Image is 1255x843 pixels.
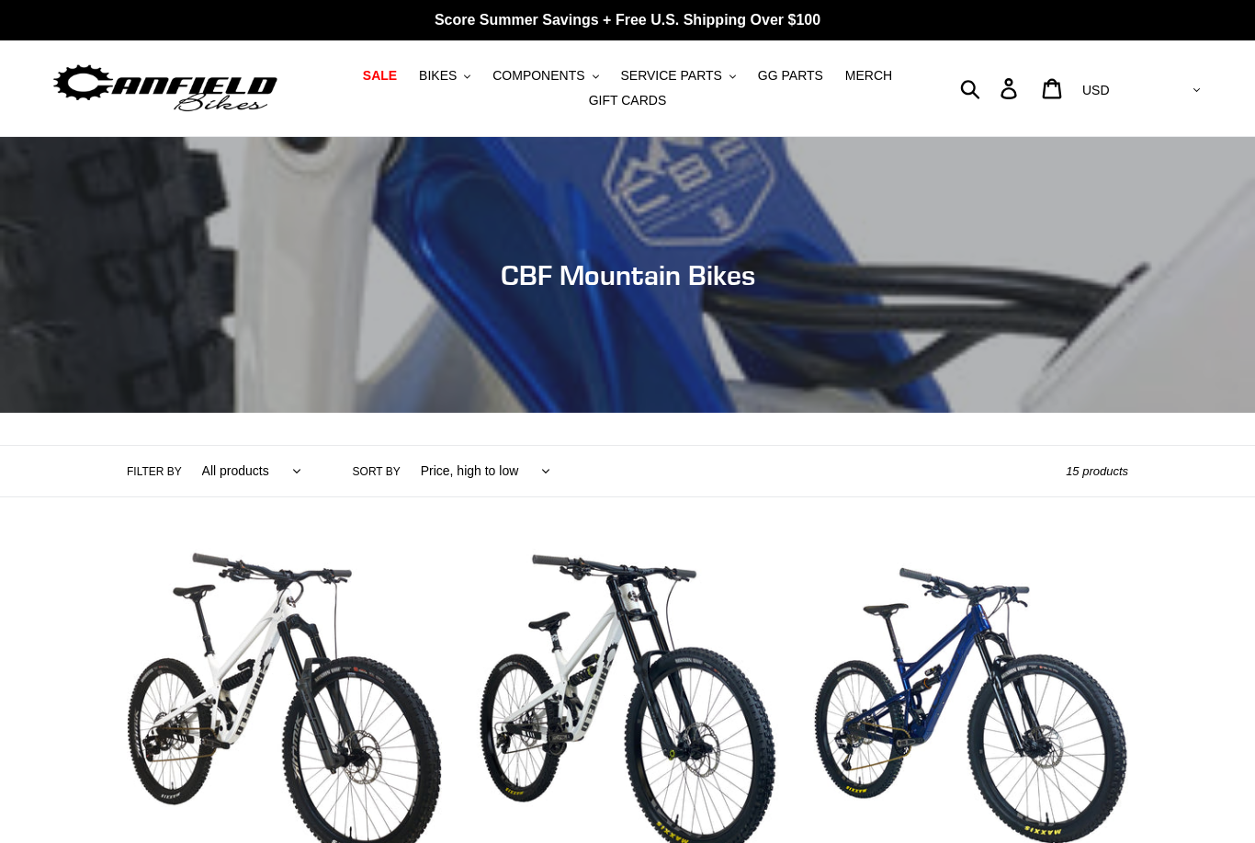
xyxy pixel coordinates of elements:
span: GIFT CARDS [589,93,667,108]
button: SERVICE PARTS [611,63,744,88]
a: MERCH [836,63,901,88]
span: SERVICE PARTS [620,68,721,84]
span: GG PARTS [758,68,823,84]
span: 15 products [1066,464,1128,478]
a: GG PARTS [749,63,832,88]
span: COMPONENTS [492,68,584,84]
button: BIKES [410,63,480,88]
span: SALE [363,68,397,84]
label: Sort by [353,463,401,480]
span: MERCH [845,68,892,84]
span: BIKES [419,68,457,84]
label: Filter by [127,463,182,480]
span: CBF Mountain Bikes [501,258,755,291]
button: COMPONENTS [483,63,607,88]
img: Canfield Bikes [51,60,280,118]
a: SALE [354,63,406,88]
a: GIFT CARDS [580,88,676,113]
